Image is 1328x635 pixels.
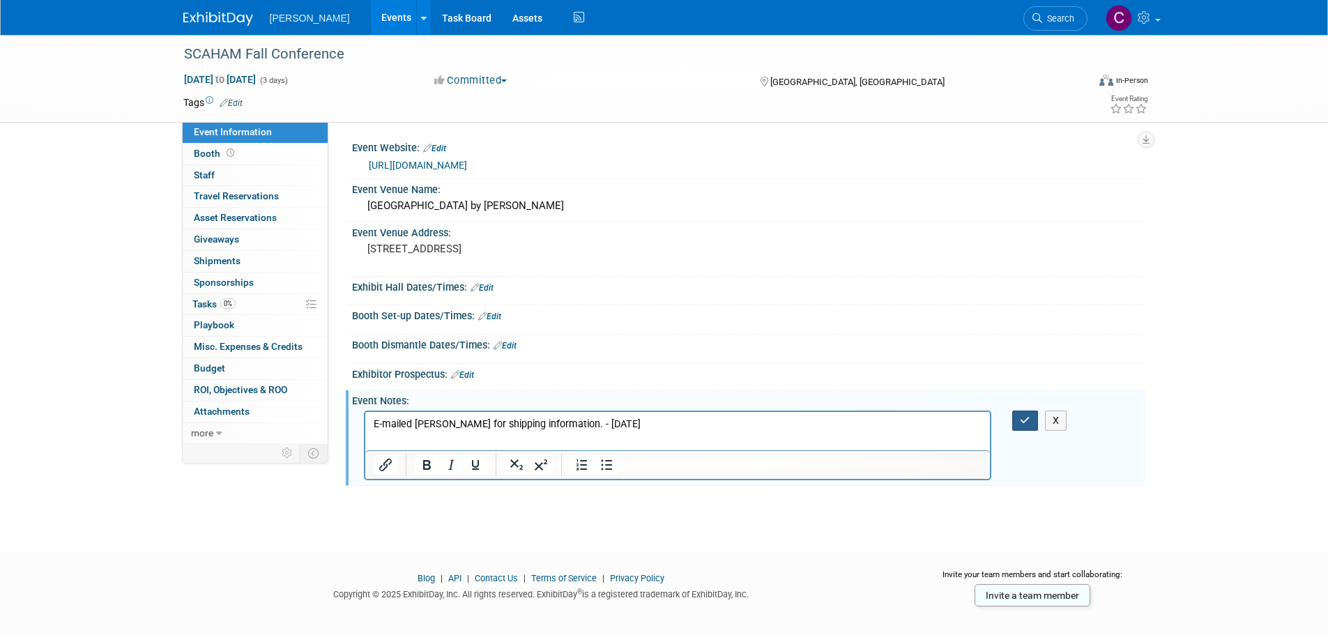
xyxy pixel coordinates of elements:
span: | [437,573,446,583]
div: Exhibitor Prospectus: [352,364,1145,382]
div: Event Venue Address: [352,222,1145,240]
div: Booth Set-up Dates/Times: [352,305,1145,323]
span: Asset Reservations [194,212,277,223]
button: Bold [415,455,438,475]
div: Event Website: [352,137,1145,155]
td: Personalize Event Tab Strip [275,444,300,462]
a: Edit [220,98,243,108]
span: Booth [194,148,237,159]
span: Tasks [192,298,236,309]
img: Chris Cobb [1106,5,1132,31]
span: Staff [194,169,215,181]
a: Budget [183,358,328,379]
img: ExhibitDay [183,12,253,26]
a: Event Information [183,122,328,143]
div: Copyright © 2025 ExhibitDay, Inc. All rights reserved. ExhibitDay is a registered trademark of Ex... [183,585,900,601]
span: | [520,573,529,583]
button: Bullet list [595,455,618,475]
span: [DATE] [DATE] [183,73,257,86]
div: Event Format [1005,72,1149,93]
div: SCAHAM Fall Conference [179,42,1067,67]
a: Terms of Service [531,573,597,583]
img: Format-Inperson.png [1099,75,1113,86]
sup: ® [577,588,582,595]
button: Italic [439,455,463,475]
td: Tags [183,95,243,109]
a: [URL][DOMAIN_NAME] [369,160,467,171]
span: to [213,74,227,85]
span: [PERSON_NAME] [270,13,350,24]
a: Search [1023,6,1087,31]
span: ROI, Objectives & ROO [194,384,287,395]
span: [GEOGRAPHIC_DATA], [GEOGRAPHIC_DATA] [770,77,945,87]
a: Edit [494,341,517,351]
a: Edit [471,283,494,293]
a: Shipments [183,251,328,272]
a: Playbook [183,315,328,336]
a: ROI, Objectives & ROO [183,380,328,401]
a: Attachments [183,401,328,422]
span: Sponsorships [194,277,254,288]
span: (3 days) [259,76,288,85]
button: Subscript [505,455,528,475]
pre: [STREET_ADDRESS] [367,243,667,255]
a: Invite a team member [975,584,1090,606]
button: Superscript [529,455,553,475]
span: Booth not reserved yet [224,148,237,158]
a: Contact Us [475,573,518,583]
span: Playbook [194,319,234,330]
div: Event Notes: [352,390,1145,408]
div: Event Venue Name: [352,179,1145,197]
span: Attachments [194,406,250,417]
div: Invite your team members and start collaborating: [920,569,1145,590]
span: Shipments [194,255,241,266]
a: API [448,573,461,583]
a: Giveaways [183,229,328,250]
a: Asset Reservations [183,208,328,229]
button: Committed [429,73,512,88]
a: Tasks0% [183,294,328,315]
a: Booth [183,144,328,165]
span: more [191,427,213,438]
iframe: Rich Text Area [365,412,991,450]
a: Edit [451,370,474,380]
span: Misc. Expenses & Credits [194,341,303,352]
a: Privacy Policy [610,573,664,583]
span: Giveaways [194,234,239,245]
a: more [183,423,328,444]
span: Event Information [194,126,272,137]
button: Insert/edit link [374,455,397,475]
span: Search [1042,13,1074,24]
span: Budget [194,362,225,374]
div: Exhibit Hall Dates/Times: [352,277,1145,295]
div: [GEOGRAPHIC_DATA] by [PERSON_NAME] [362,195,1135,217]
button: X [1045,411,1067,431]
div: In-Person [1115,75,1148,86]
span: | [464,573,473,583]
button: Numbered list [570,455,594,475]
span: Travel Reservations [194,190,279,201]
button: Underline [464,455,487,475]
a: Travel Reservations [183,186,328,207]
div: Event Rating [1110,95,1147,102]
span: | [599,573,608,583]
td: Toggle Event Tabs [299,444,328,462]
div: Booth Dismantle Dates/Times: [352,335,1145,353]
a: Misc. Expenses & Credits [183,337,328,358]
span: 0% [220,298,236,309]
a: Sponsorships [183,273,328,293]
a: Edit [478,312,501,321]
a: Edit [423,144,446,153]
a: Staff [183,165,328,186]
a: Blog [418,573,435,583]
